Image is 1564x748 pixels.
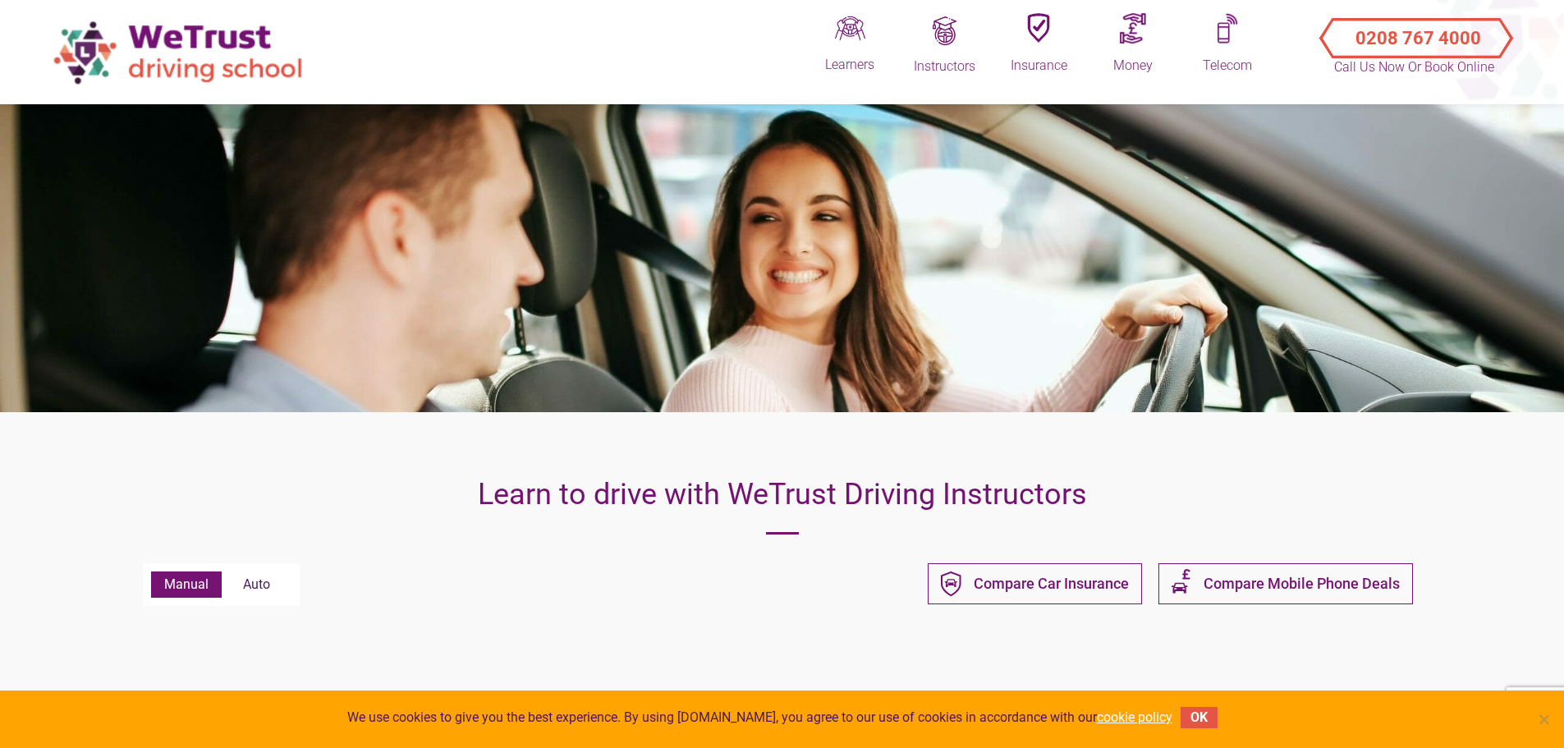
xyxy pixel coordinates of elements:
img: Driveq.png [835,13,865,44]
img: Group 43 [941,571,961,597]
p: Call Us Now or Book Online [1332,57,1497,77]
span: Compare Car Insurance [974,574,1129,594]
div: Money [1092,57,1174,76]
button: OK [1181,707,1218,728]
span: No [1535,711,1552,727]
img: Moneyq.png [1120,13,1146,44]
a: cookie policy [1097,709,1172,725]
div: Telecom [1186,57,1268,76]
a: Group 43 Compare Car Insurance [928,563,1142,604]
button: Call Us Now or Book Online [1326,14,1502,47]
span: We use cookies to give you the best experience. By using [DOMAIN_NAME], you agree to our use of c... [347,709,1172,727]
label: Auto [222,571,291,598]
img: wetrust-ds-logo.png [41,9,320,95]
img: Insuranceq.png [1027,13,1050,44]
img: Trainingq.png [930,16,959,45]
img: PURPLE-Group-47 [1172,565,1191,603]
label: Manual [151,571,222,598]
div: Learners [809,56,891,74]
div: Insurance [998,57,1080,76]
img: Mobileq.png [1217,13,1239,44]
span: Compare Mobile Phone Deals [1204,574,1400,594]
a: PURPLE-Group-47 Compare Mobile Phone Deals [1158,563,1413,604]
div: Instructors [903,57,985,76]
a: Call Us Now or Book Online 0208 767 4000 [1305,4,1523,62]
